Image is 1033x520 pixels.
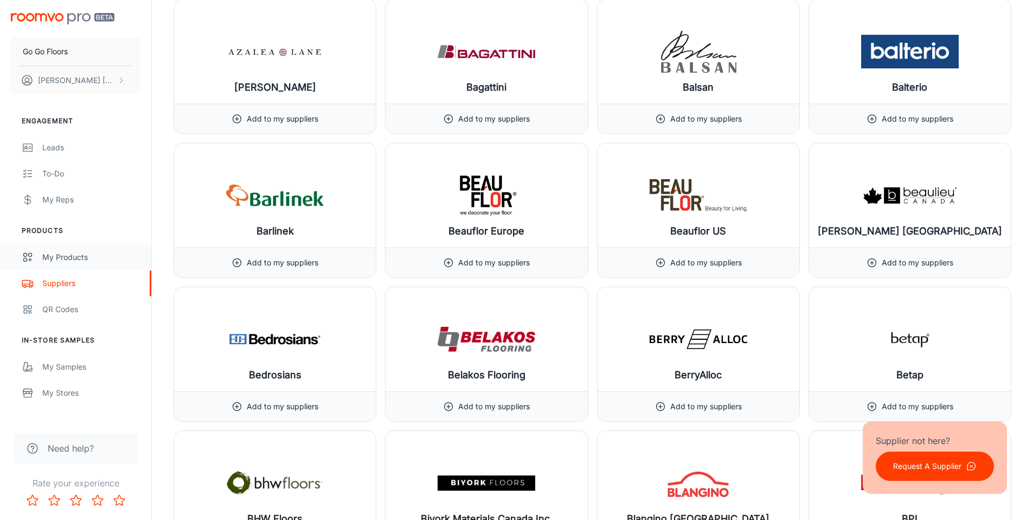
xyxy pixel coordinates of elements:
img: Roomvo PRO Beta [11,13,114,24]
p: Add to my suppliers [247,113,318,125]
p: Add to my suppliers [247,401,318,413]
h6: Bagattini [466,80,506,95]
img: Barlinek [226,174,324,217]
h6: [PERSON_NAME] [GEOGRAPHIC_DATA] [818,224,1002,239]
img: Bagattini [438,30,535,73]
h6: [PERSON_NAME] [234,80,316,95]
p: Add to my suppliers [458,401,530,413]
img: Beauflor Europe [438,174,535,217]
p: Add to my suppliers [670,257,742,269]
div: Leads [42,142,140,154]
img: BPI [861,461,959,505]
h6: Betap [896,367,923,383]
div: My Reps [42,194,140,206]
div: My Products [42,251,140,263]
img: Balsan [650,30,747,73]
div: Suppliers [42,277,140,289]
button: Rate 1 star [22,490,43,511]
img: BerryAlloc [650,318,747,361]
button: Rate 4 star [87,490,108,511]
p: Add to my suppliers [247,257,318,269]
h6: Barlinek [256,224,294,239]
p: Add to my suppliers [670,113,742,125]
button: Rate 3 star [65,490,87,511]
h6: Belakos Flooring [448,367,525,383]
img: Beaulieu Canada [861,174,959,217]
p: [PERSON_NAME] [PERSON_NAME] [38,74,114,86]
img: Betap [861,318,959,361]
img: Biyork Materials Canada Inc. [438,461,535,505]
button: [PERSON_NAME] [PERSON_NAME] [11,66,140,94]
button: Rate 5 star [108,490,130,511]
span: Need help? [48,442,94,455]
p: Rate your experience [9,477,143,490]
div: To-do [42,168,140,180]
h6: Balterio [892,80,927,95]
p: Add to my suppliers [882,113,953,125]
p: Add to my suppliers [670,401,742,413]
h6: BerryAlloc [675,367,722,383]
p: Add to my suppliers [458,113,530,125]
div: QR Codes [42,303,140,315]
p: Request A Supplier [893,460,961,472]
h6: Beauflor US [670,224,726,239]
h6: Bedrosians [249,367,301,383]
p: Go Go Floors [23,46,68,58]
img: Bedrosians [226,318,324,361]
div: My Samples [42,361,140,373]
button: Go Go Floors [11,37,140,66]
img: Balterio [861,30,959,73]
div: My Stores [42,387,140,399]
img: Blangino Argentina [650,461,747,505]
button: Rate 2 star [43,490,65,511]
p: Add to my suppliers [458,257,530,269]
img: Beauflor US [650,174,747,217]
button: Request A Supplier [876,452,994,481]
img: BHW Floors [226,461,324,505]
h6: Beauflor Europe [448,224,524,239]
img: Azalea Lane [226,30,324,73]
img: Belakos Flooring [438,318,535,361]
p: Add to my suppliers [882,257,953,269]
p: Supplier not here? [876,434,994,447]
h6: Balsan [683,80,714,95]
p: Add to my suppliers [882,401,953,413]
